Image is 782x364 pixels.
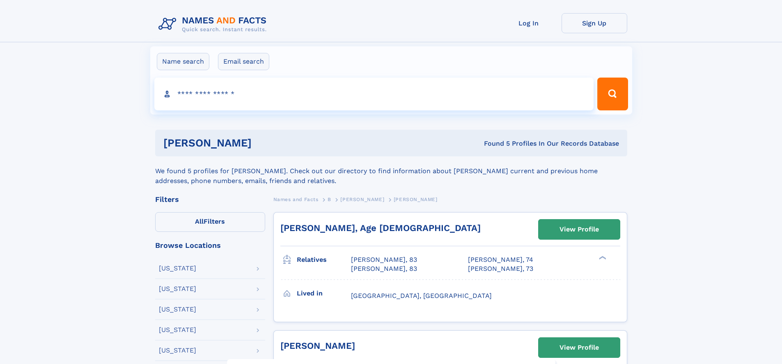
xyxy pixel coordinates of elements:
label: Email search [218,53,269,70]
a: Log In [496,13,562,33]
div: [US_STATE] [159,347,196,354]
a: [PERSON_NAME], 73 [468,264,533,273]
img: Logo Names and Facts [155,13,273,35]
div: [US_STATE] [159,286,196,292]
button: Search Button [597,78,628,110]
a: View Profile [539,338,620,357]
div: ❯ [597,255,607,261]
a: [PERSON_NAME] [280,341,355,351]
a: Sign Up [562,13,627,33]
div: Filters [155,196,265,203]
input: search input [154,78,594,110]
div: View Profile [560,338,599,357]
a: [PERSON_NAME], 83 [351,255,417,264]
div: [US_STATE] [159,327,196,333]
label: Name search [157,53,209,70]
a: Names and Facts [273,194,319,204]
a: [PERSON_NAME], Age [DEMOGRAPHIC_DATA] [280,223,481,233]
span: All [195,217,204,225]
h3: Lived in [297,286,351,300]
span: [PERSON_NAME] [394,197,438,202]
span: B [328,197,331,202]
div: We found 5 profiles for [PERSON_NAME]. Check out our directory to find information about [PERSON_... [155,156,627,186]
span: [PERSON_NAME] [340,197,384,202]
a: [PERSON_NAME], 74 [468,255,533,264]
h1: [PERSON_NAME] [163,138,368,148]
h3: Relatives [297,253,351,267]
a: View Profile [539,220,620,239]
div: View Profile [560,220,599,239]
div: [US_STATE] [159,265,196,272]
a: [PERSON_NAME], 83 [351,264,417,273]
a: B [328,194,331,204]
div: Browse Locations [155,242,265,249]
span: [GEOGRAPHIC_DATA], [GEOGRAPHIC_DATA] [351,292,492,300]
div: [US_STATE] [159,306,196,313]
label: Filters [155,212,265,232]
div: Found 5 Profiles In Our Records Database [368,139,619,148]
a: [PERSON_NAME] [340,194,384,204]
